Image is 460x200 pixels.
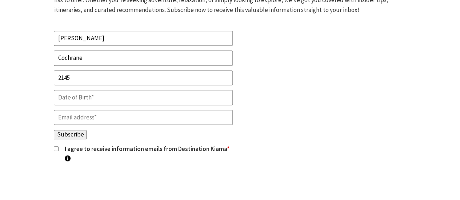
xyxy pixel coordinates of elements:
input: Subscribe [54,130,87,139]
label: I agree to receive information emails from Destination Kiama [65,144,233,164]
input: Email address* [54,110,233,125]
input: Date of Birth* [54,90,233,105]
input: Postcode* [54,70,233,86]
input: Last Name* [54,50,233,66]
input: First Name* [54,31,233,46]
